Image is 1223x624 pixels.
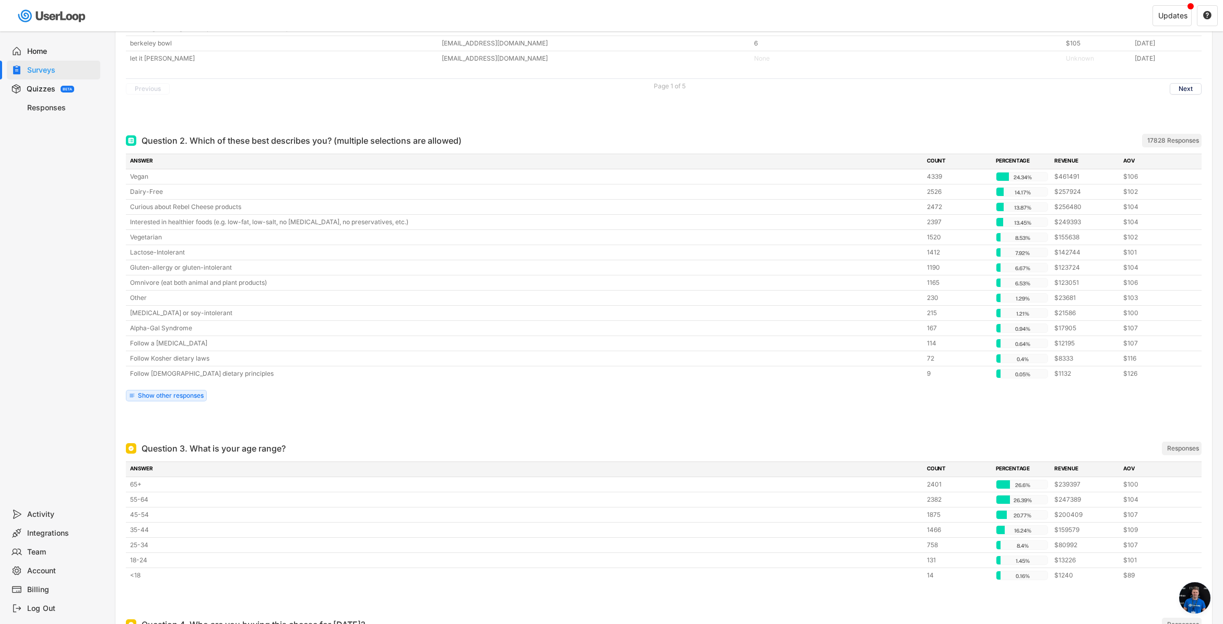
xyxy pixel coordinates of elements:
[927,571,990,580] div: 14
[1123,308,1186,318] div: $100
[998,541,1046,550] div: 8.4%
[998,354,1046,364] div: 0.4%
[1054,263,1117,272] div: $123724
[927,248,990,257] div: 1412
[927,323,990,333] div: 167
[128,137,134,144] img: Multi Select
[998,571,1046,581] div: 0.16%
[998,294,1046,303] div: 1.29%
[927,339,990,348] div: 114
[130,39,436,48] div: berkeley bowl
[754,54,1060,63] div: None
[130,556,921,565] div: 18-24
[1147,136,1199,145] div: 17828 Responses
[130,217,921,227] div: Interested in healthier foods (e.g. low-fat, low-salt, no [MEDICAL_DATA], no preservatives, etc.)
[1054,323,1117,333] div: $17905
[998,369,1046,379] div: 0.05%
[927,157,990,166] div: COUNT
[998,203,1046,212] div: 13.87%
[927,217,990,227] div: 2397
[27,84,55,94] div: Quizzes
[998,495,1046,505] div: 26.39%
[1123,465,1186,474] div: AOV
[130,571,921,580] div: <18
[138,392,204,399] div: Show other responses
[130,510,921,519] div: 45-54
[130,278,921,287] div: Omnivore (eat both animal and plant products)
[998,279,1046,288] div: 6.53%
[1054,571,1117,580] div: $1240
[1123,540,1186,550] div: $107
[1123,278,1186,287] div: $106
[27,528,96,538] div: Integrations
[130,354,921,363] div: Follow Kosher dietary laws
[927,233,990,242] div: 1520
[927,556,990,565] div: 131
[927,540,990,550] div: 758
[1170,83,1202,95] button: Next
[998,526,1046,535] div: 16.24%
[63,87,72,91] div: BETA
[130,465,921,474] div: ANSWER
[1179,582,1210,614] div: Open chat
[998,324,1046,333] div: 0.94%
[1054,495,1117,504] div: $247389
[1066,54,1128,63] div: Unknown
[1123,293,1186,303] div: $103
[998,188,1046,197] div: 14.17%
[998,172,1046,182] div: 24.34%
[27,585,96,595] div: Billing
[998,309,1046,318] div: 1.21%
[130,157,921,166] div: ANSWER
[998,556,1046,565] div: 1.45%
[1066,39,1128,48] div: $105
[130,263,921,272] div: Gluten-allergy or gluten-intolerant
[1054,217,1117,227] div: $249393
[1203,11,1212,20] button: 
[1123,323,1186,333] div: $107
[1123,172,1186,181] div: $106
[16,5,89,27] img: userloop-logo-01.svg
[126,83,170,95] button: Previous
[998,233,1046,242] div: 8.53%
[27,103,96,113] div: Responses
[754,39,1060,48] div: 6
[927,369,990,378] div: 9
[998,218,1046,227] div: 13.45%
[1054,157,1117,166] div: REVENUE
[130,172,921,181] div: Vegan
[998,511,1046,520] div: 20.77%
[927,187,990,197] div: 2526
[927,308,990,318] div: 215
[130,495,921,504] div: 55-64
[130,480,921,489] div: 65+
[130,293,921,303] div: Other
[1203,10,1212,20] text: 
[1054,172,1117,181] div: $461491
[1167,444,1199,453] div: Responses
[1054,510,1117,519] div: $200409
[1054,354,1117,363] div: $8333
[1123,525,1186,535] div: $109
[1054,202,1117,212] div: $256480
[1054,480,1117,489] div: $239397
[142,134,462,147] div: Question 2. Which of these best describes you? (multiple selections are allowed)
[1123,495,1186,504] div: $104
[130,54,436,63] div: let it [PERSON_NAME]
[927,465,990,474] div: COUNT
[27,47,96,56] div: Home
[27,65,96,75] div: Surveys
[1054,540,1117,550] div: $80992
[130,369,921,378] div: Follow [DEMOGRAPHIC_DATA] dietary principles
[927,354,990,363] div: 72
[130,323,921,333] div: Alpha-Gal Syndrome
[998,480,1046,490] div: 26.6%
[1123,480,1186,489] div: $100
[998,263,1046,273] div: 6.67%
